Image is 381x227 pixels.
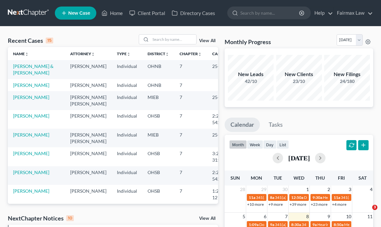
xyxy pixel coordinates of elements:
span: 341(a) meeting for [PERSON_NAME] [256,195,319,200]
span: 29 [261,186,267,193]
a: View All [199,39,215,43]
a: [PERSON_NAME] [13,188,49,194]
td: 7 [174,147,207,166]
a: +39 more [290,202,306,207]
div: New Clients [276,71,322,78]
span: Wed [294,175,304,181]
span: Mon [251,175,262,181]
td: Individual [112,204,142,222]
td: OHSB [142,185,174,203]
div: 23/10 [276,78,322,85]
td: 25-48680 [207,91,238,110]
span: 10 [345,213,352,220]
div: Recent Cases [8,37,53,44]
div: NextChapter Notices [8,214,74,222]
td: 7 [174,60,207,79]
td: 2:25-bk-54231 [207,110,238,129]
td: OHNB [142,60,174,79]
span: 11a [249,195,255,200]
i: unfold_more [25,52,29,56]
a: Districtunfold_more [148,51,169,56]
span: 9a [270,222,274,227]
div: New Filings [324,71,370,78]
a: [PERSON_NAME] [13,82,49,88]
td: 7 [174,185,207,203]
iframe: Intercom live chat [359,205,374,220]
td: 7 [174,204,207,222]
span: 28 [239,186,246,193]
a: View All [199,216,215,221]
span: 30 [282,186,288,193]
span: 1 [306,186,310,193]
span: Fri [338,175,345,181]
a: Fairmax Law [334,7,373,19]
span: 12:50a [291,195,303,200]
td: Individual [112,110,142,129]
span: 5 [242,213,246,220]
td: [PERSON_NAME] [65,185,112,203]
span: Docket Text: for [PERSON_NAME] [259,222,318,227]
span: 3 [372,205,377,210]
td: [PERSON_NAME] [PERSON_NAME] [65,129,112,147]
button: list [277,140,289,149]
span: 1:09a [249,222,259,227]
td: 25-48389 [207,129,238,147]
input: Search by name... [151,35,196,44]
td: Individual [112,79,142,91]
td: OHSB [142,166,174,185]
td: [PERSON_NAME] [65,147,112,166]
a: Home [98,7,126,19]
span: Docket Text: for [PERSON_NAME] [304,195,362,200]
span: 9 [327,213,331,220]
a: Chapterunfold_more [180,51,202,56]
span: 9a [312,222,317,227]
td: 25-40937 [207,60,238,79]
td: 7 [174,129,207,147]
a: Tasks [263,118,289,132]
td: Individual [112,185,142,203]
td: OHSB [142,110,174,129]
span: 8 [306,213,310,220]
td: Individual [112,147,142,166]
span: 341(a) Meeting for Rayneshia [GEOGRAPHIC_DATA] [275,222,365,227]
div: 15 [46,38,53,43]
i: unfold_more [127,52,131,56]
button: month [229,140,247,149]
a: Calendar [225,118,260,132]
i: unfold_more [165,52,169,56]
h2: [DATE] [288,154,310,161]
span: New Case [68,11,90,16]
span: Tue [274,175,282,181]
td: 7 [174,110,207,129]
td: 1:25-bk-12127 [207,185,238,203]
i: unfold_more [198,52,202,56]
td: Individual [112,166,142,185]
div: 24/180 [324,78,370,85]
span: Sat [358,175,367,181]
span: 9:30a [312,195,322,200]
a: [PERSON_NAME] & [PERSON_NAME] [13,63,54,75]
span: 7 [284,213,288,220]
a: [PERSON_NAME] [13,151,49,156]
td: 25-51498 [207,204,238,222]
td: [PERSON_NAME] [65,166,112,185]
a: Attorneyunfold_more [70,51,95,56]
td: MIEB [142,91,174,110]
div: New Leads [228,71,274,78]
span: Sun [230,175,240,181]
div: 42/10 [228,78,274,85]
td: [PERSON_NAME] [65,79,112,91]
button: week [247,140,263,149]
td: [PERSON_NAME] [65,204,112,222]
div: 10 [66,215,74,221]
a: +10 more [247,202,264,207]
i: unfold_more [91,52,95,56]
td: [PERSON_NAME] [PERSON_NAME] [65,91,112,110]
a: Directory Cases [168,7,218,19]
a: +4 more [332,202,346,207]
a: Nameunfold_more [13,51,29,56]
span: 341(a) meeting for [PERSON_NAME] & [PERSON_NAME] [275,195,373,200]
a: +9 more [268,202,283,207]
span: 3 [348,186,352,193]
span: 4 [369,186,373,193]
